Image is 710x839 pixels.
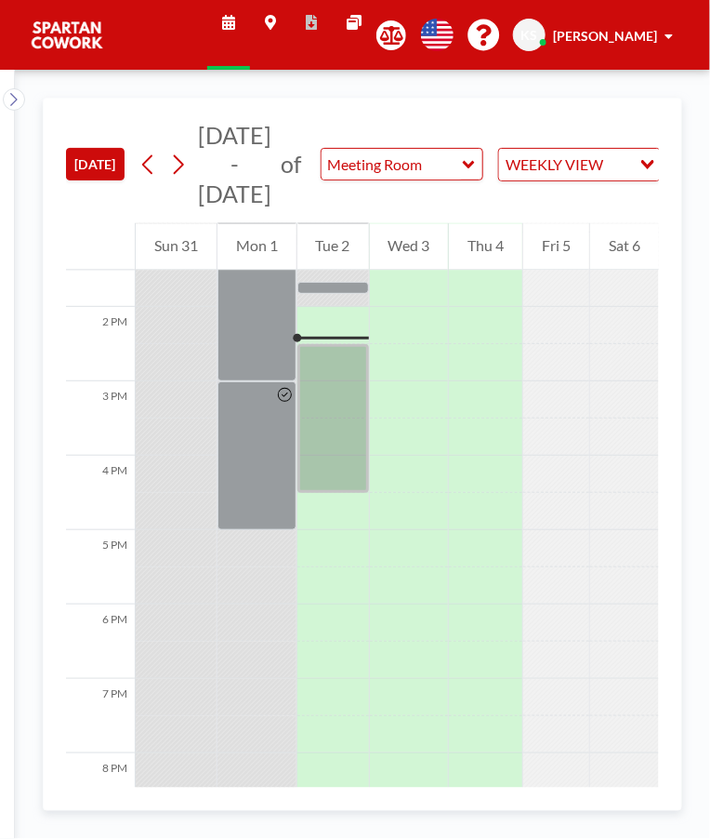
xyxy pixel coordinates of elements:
[30,17,104,54] img: organization-logo
[66,605,135,679] div: 6 PM
[523,223,589,270] div: Fri 5
[521,27,538,44] span: KS
[66,753,135,828] div: 8 PM
[553,28,657,44] span: [PERSON_NAME]
[66,530,135,605] div: 5 PM
[610,153,629,177] input: Search for option
[370,223,449,270] div: Wed 3
[66,679,135,753] div: 7 PM
[217,223,296,270] div: Mon 1
[66,148,125,180] button: [DATE]
[198,121,271,207] span: [DATE] - [DATE]
[297,223,369,270] div: Tue 2
[66,233,135,307] div: 1 PM
[322,149,464,180] input: Meeting Room
[66,381,135,456] div: 3 PM
[281,150,301,179] span: of
[449,223,522,270] div: Thu 4
[499,149,660,180] div: Search for option
[136,223,217,270] div: Sun 31
[66,456,135,530] div: 4 PM
[66,307,135,381] div: 2 PM
[590,223,659,270] div: Sat 6
[503,153,608,177] span: WEEKLY VIEW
